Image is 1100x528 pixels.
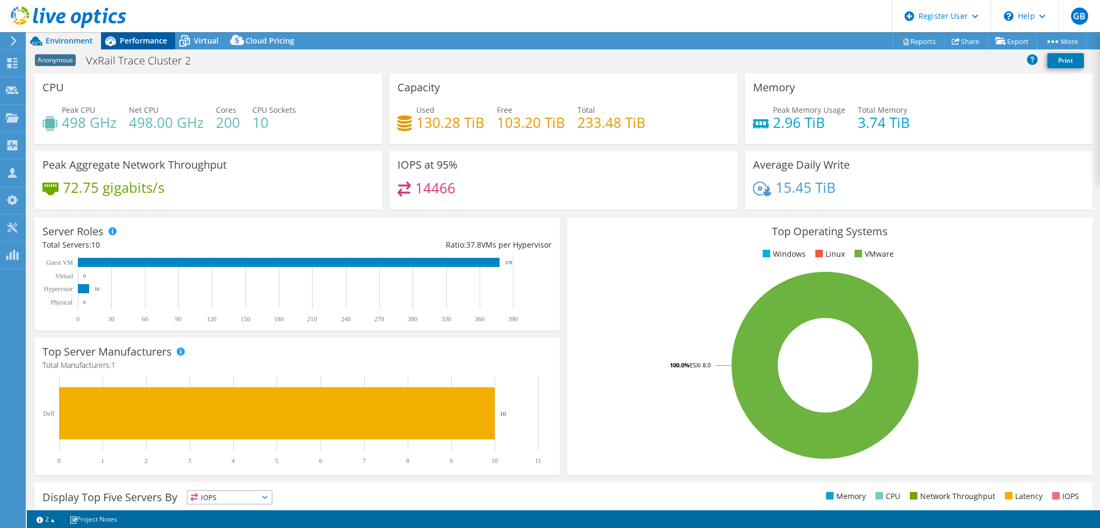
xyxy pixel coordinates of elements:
[397,82,440,93] h3: Capacity
[108,315,114,323] text: 30
[858,105,907,115] span: Total Memory
[450,457,453,465] text: 9
[91,240,100,250] span: 10
[42,82,64,93] h3: CPU
[216,105,236,115] span: Cores
[416,117,484,128] h4: 130.28 TiB
[753,82,795,93] h3: Memory
[42,226,104,237] h3: Server Roles
[776,182,836,193] h4: 15.45 TiB
[397,159,458,171] h3: IOPS at 95%
[76,315,79,323] text: 0
[81,55,207,67] h1: VxRail Trace Cluster 2
[55,272,74,280] text: Virtual
[307,315,317,323] text: 210
[873,490,900,502] li: CPU
[216,117,240,128] h4: 200
[497,105,512,115] span: Free
[57,457,61,465] text: 0
[907,490,995,502] li: Network Throughput
[129,105,158,115] span: Net CPU
[508,315,518,323] text: 390
[297,239,552,251] div: Ratio: VMs per Hypervisor
[207,315,216,323] text: 120
[773,117,845,128] h4: 2.96 TiB
[83,300,86,305] text: 0
[29,512,62,526] a: 2
[50,299,73,306] text: Physical
[245,35,294,46] span: Cloud Pricing
[577,105,595,115] span: Total
[505,260,512,265] text: 378
[175,315,182,323] text: 90
[416,105,435,115] span: Used
[1002,490,1043,502] li: Latency
[62,117,117,128] h4: 498 GHz
[42,159,227,171] h3: Peak Aggregate Network Throughput
[44,285,73,293] text: Hypervisor
[466,240,481,250] span: 37.8
[500,410,506,417] text: 10
[42,359,552,371] h4: Total Manufacturers:
[1004,11,1014,21] svg: \n
[319,457,322,465] text: 6
[813,248,845,260] li: Linux
[111,360,115,370] span: 1
[194,35,219,46] span: Virtual
[374,315,384,323] text: 270
[773,105,845,115] span: Peak Memory Usage
[231,457,235,465] text: 4
[670,361,690,369] tspan: 100.0%
[497,117,565,128] h4: 103.20 TiB
[252,105,296,115] span: CPU Sockets
[46,35,93,46] span: Environment
[142,315,148,323] text: 60
[690,361,711,369] tspan: ESXi 8.0
[535,457,541,465] text: 11
[577,117,646,128] h4: 233.48 TiB
[129,117,204,128] h4: 498.00 GHz
[341,315,351,323] text: 240
[944,33,988,49] a: Share
[1037,33,1087,49] a: More
[415,182,455,194] h4: 14466
[753,159,850,171] h3: Average Daily Write
[95,286,100,292] text: 10
[442,315,451,323] text: 330
[852,248,894,260] li: VMware
[120,35,167,46] span: Performance
[241,315,250,323] text: 150
[406,457,409,465] text: 8
[1071,8,1088,25] span: GB
[893,33,944,49] a: Reports
[62,105,95,115] span: Peak CPU
[35,54,76,66] span: Anonymous
[42,239,297,251] div: Total Servers:
[144,457,148,465] text: 2
[987,33,1037,49] a: Export
[274,315,284,323] text: 180
[83,273,86,279] text: 0
[101,457,104,465] text: 1
[475,315,484,323] text: 360
[62,512,125,526] a: Project Notes
[1050,490,1079,502] li: IOPS
[858,117,910,128] h4: 3.74 TiB
[63,182,164,193] h4: 72.75 gigabits/s
[823,490,866,502] li: Memory
[46,259,73,266] text: Guest VM
[187,491,272,504] span: IOPS
[252,117,296,128] h4: 10
[43,410,54,417] text: Dell
[575,226,1084,237] h3: Top Operating Systems
[491,457,498,465] text: 10
[760,248,806,260] li: Windows
[1047,53,1084,68] a: Print
[42,346,172,358] h3: Top Server Manufacturers
[188,457,191,465] text: 3
[408,315,417,323] text: 300
[275,457,278,465] text: 5
[363,457,366,465] text: 7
